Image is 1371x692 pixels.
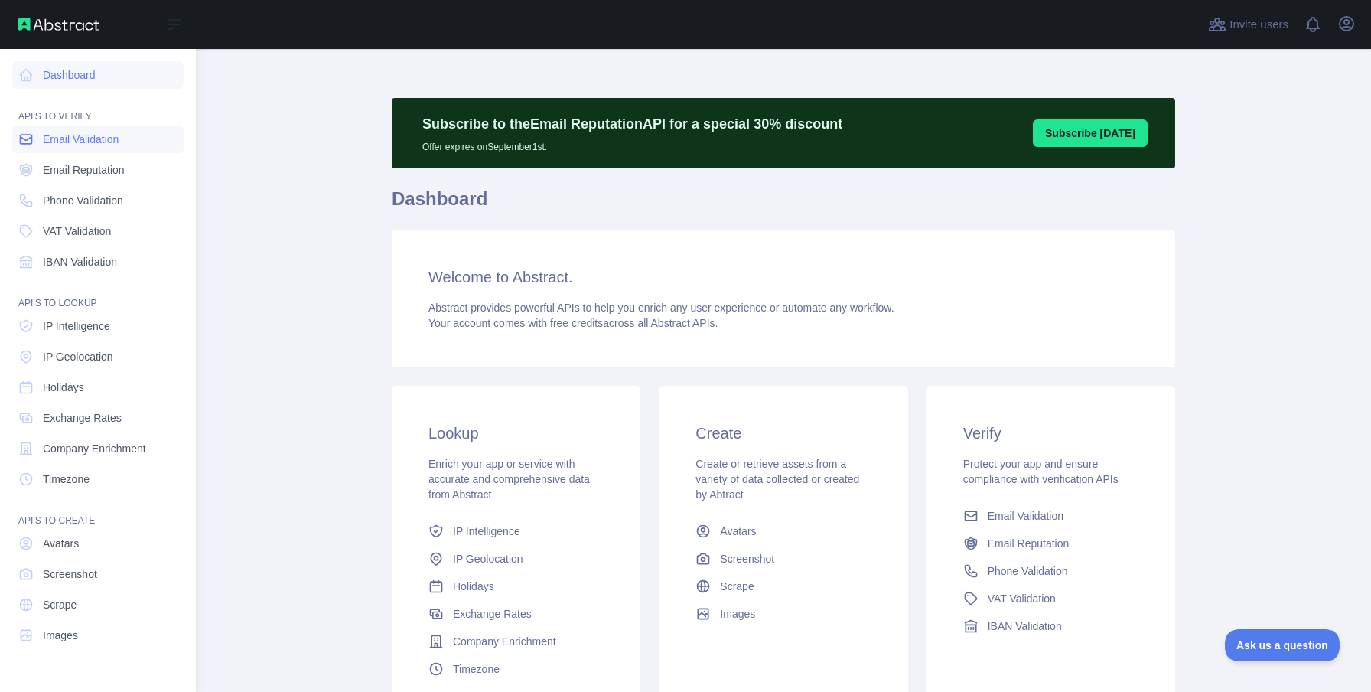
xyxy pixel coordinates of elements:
[43,597,77,612] span: Scrape
[988,563,1068,579] span: Phone Validation
[43,349,113,364] span: IP Geolocation
[988,591,1056,606] span: VAT Validation
[957,585,1145,612] a: VAT Validation
[422,573,610,600] a: Holidays
[12,435,184,462] a: Company Enrichment
[689,517,877,545] a: Avatars
[12,279,184,309] div: API'S TO LOOKUP
[12,343,184,370] a: IP Geolocation
[695,458,859,501] span: Create or retrieve assets from a variety of data collected or created by Abtract
[43,224,111,239] span: VAT Validation
[957,557,1145,585] a: Phone Validation
[12,560,184,588] a: Screenshot
[453,579,494,594] span: Holidays
[43,566,97,582] span: Screenshot
[453,634,556,649] span: Company Enrichment
[963,458,1119,485] span: Protect your app and ensure compliance with verification APIs
[422,600,610,628] a: Exchange Rates
[43,380,84,395] span: Holidays
[392,187,1175,224] h1: Dashboard
[453,606,532,622] span: Exchange Rates
[428,302,894,314] span: Abstract provides powerful APIs to help you enrich any user experience or automate any workflow.
[720,579,754,594] span: Scrape
[428,266,1138,288] h3: Welcome to Abstract.
[695,423,871,444] h3: Create
[12,217,184,245] a: VAT Validation
[12,156,184,184] a: Email Reputation
[12,374,184,401] a: Holidays
[43,441,146,456] span: Company Enrichment
[43,162,125,178] span: Email Reputation
[12,465,184,493] a: Timezone
[43,410,122,426] span: Exchange Rates
[12,404,184,432] a: Exchange Rates
[43,536,79,551] span: Avatars
[550,317,603,329] span: free credits
[43,628,78,643] span: Images
[428,458,590,501] span: Enrich your app or service with accurate and comprehensive data from Abstract
[18,18,99,31] img: Abstract API
[453,524,520,539] span: IP Intelligence
[428,423,604,444] h3: Lookup
[689,545,877,573] a: Screenshot
[422,517,610,545] a: IP Intelligence
[720,524,756,539] span: Avatars
[957,612,1145,640] a: IBAN Validation
[12,530,184,557] a: Avatars
[453,551,523,566] span: IP Geolocation
[12,248,184,276] a: IBAN Validation
[720,551,774,566] span: Screenshot
[963,423,1138,444] h3: Verify
[12,591,184,619] a: Scrape
[43,254,117,269] span: IBAN Validation
[12,312,184,340] a: IP Intelligence
[988,508,1063,524] span: Email Validation
[422,628,610,655] a: Company Enrichment
[1225,629,1340,661] iframe: Toggle Customer Support
[12,622,184,649] a: Images
[957,530,1145,557] a: Email Reputation
[12,187,184,214] a: Phone Validation
[720,606,755,622] span: Images
[422,655,610,683] a: Timezone
[12,92,184,122] div: API'S TO VERIFY
[428,317,718,329] span: Your account comes with across all Abstract APIs.
[988,536,1070,551] span: Email Reputation
[12,126,184,153] a: Email Validation
[422,135,842,153] p: Offer expires on September 1st.
[453,661,500,677] span: Timezone
[422,113,842,135] p: Subscribe to the Email Reputation API for a special 30 % discount
[689,573,877,600] a: Scrape
[1205,12,1291,37] button: Invite users
[43,193,123,208] span: Phone Validation
[1033,119,1148,147] button: Subscribe [DATE]
[43,318,110,334] span: IP Intelligence
[43,132,119,147] span: Email Validation
[422,545,610,573] a: IP Geolocation
[12,496,184,527] div: API'S TO CREATE
[1229,16,1288,34] span: Invite users
[988,619,1062,634] span: IBAN Validation
[12,61,184,89] a: Dashboard
[689,600,877,628] a: Images
[957,502,1145,530] a: Email Validation
[43,472,90,487] span: Timezone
